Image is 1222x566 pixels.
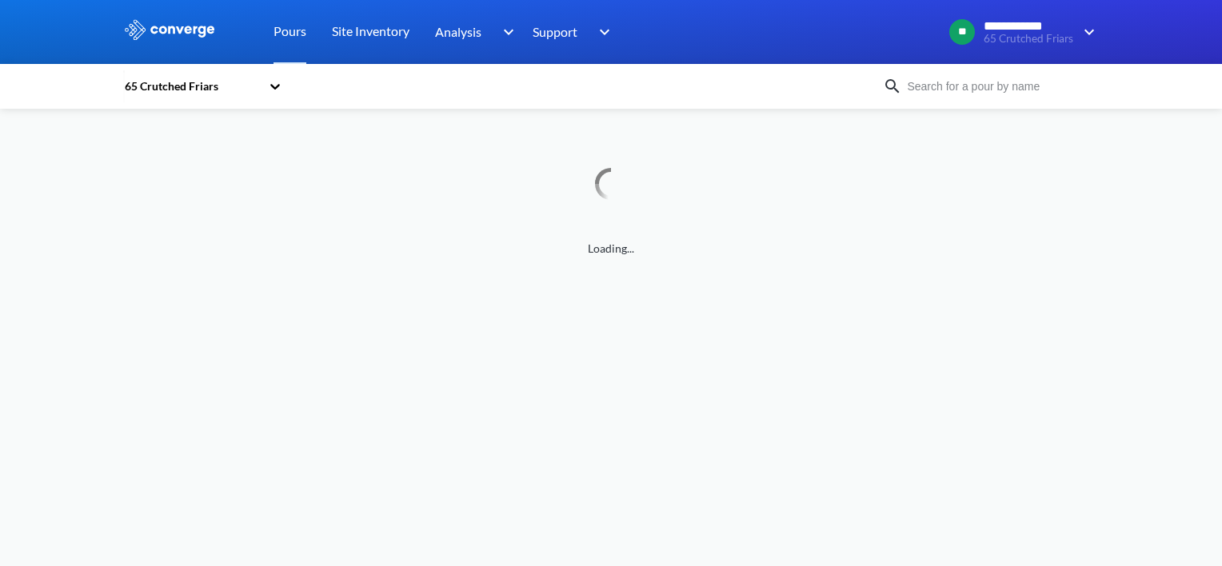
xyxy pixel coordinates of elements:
span: 65 Crutched Friars [984,33,1073,45]
img: downArrow.svg [589,22,614,42]
div: 65 Crutched Friars [123,78,261,95]
span: Loading... [123,240,1099,257]
input: Search for a pour by name [902,78,1096,95]
img: downArrow.svg [1073,22,1099,42]
img: downArrow.svg [493,22,518,42]
img: logo_ewhite.svg [123,19,216,40]
span: Analysis [435,22,481,42]
span: Support [533,22,577,42]
img: icon-search.svg [883,77,902,96]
